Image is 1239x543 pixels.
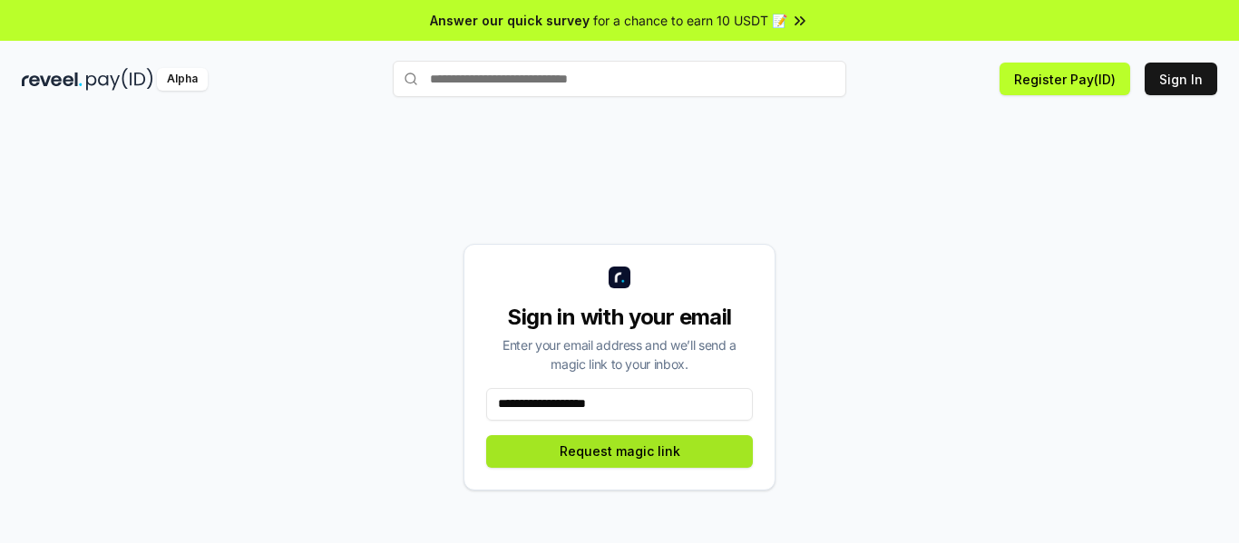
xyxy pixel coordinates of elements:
[1145,63,1217,95] button: Sign In
[430,11,590,30] span: Answer our quick survey
[1000,63,1130,95] button: Register Pay(ID)
[609,267,630,288] img: logo_small
[22,68,83,91] img: reveel_dark
[486,435,753,468] button: Request magic link
[157,68,208,91] div: Alpha
[86,68,153,91] img: pay_id
[593,11,787,30] span: for a chance to earn 10 USDT 📝
[486,303,753,332] div: Sign in with your email
[486,335,753,373] div: Enter your email address and we’ll send a magic link to your inbox.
